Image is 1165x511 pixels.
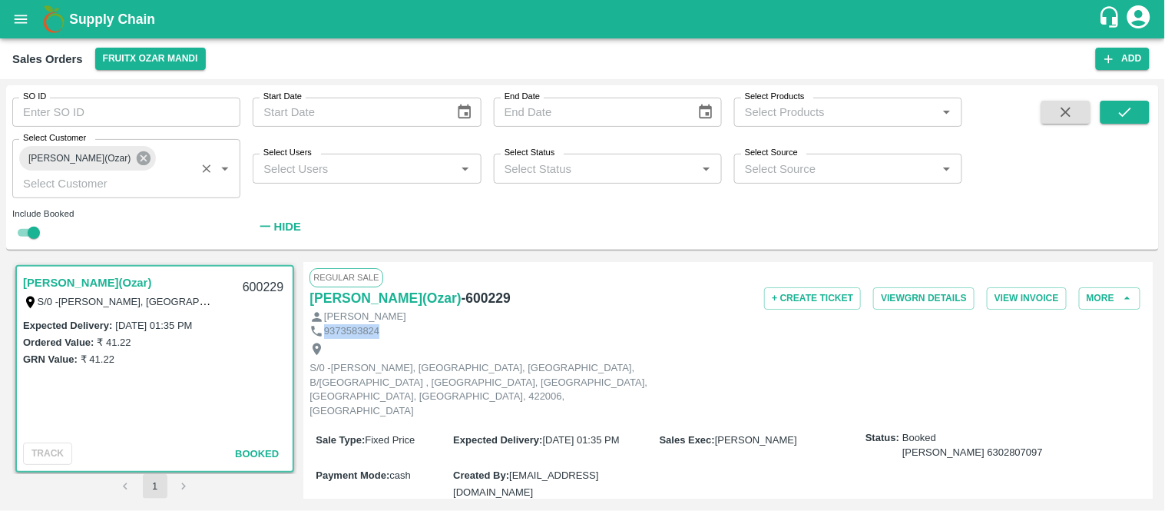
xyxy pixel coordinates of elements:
h6: - 600229 [462,287,511,309]
span: [PERSON_NAME] [715,434,797,446]
button: Choose date [691,98,720,127]
label: Select Source [745,147,798,159]
input: Select Customer [17,173,190,193]
input: Select Source [739,158,932,178]
label: End Date [505,91,540,103]
b: Supply Chain [69,12,155,27]
label: S/0 -[PERSON_NAME], [GEOGRAPHIC_DATA], [GEOGRAPHIC_DATA], B/[GEOGRAPHIC_DATA] , [GEOGRAPHIC_DATA]... [38,295,1067,307]
div: [PERSON_NAME](Ozar) [19,146,156,171]
p: S/0 -[PERSON_NAME], [GEOGRAPHIC_DATA], [GEOGRAPHIC_DATA], B/[GEOGRAPHIC_DATA] , [GEOGRAPHIC_DATA]... [309,361,655,418]
button: View Invoice [987,287,1067,310]
label: GRN Value: [23,353,78,365]
button: + Create Ticket [764,287,861,310]
a: [PERSON_NAME](Ozar) [23,273,151,293]
div: account of current user [1125,3,1153,35]
label: Payment Mode : [316,470,389,481]
label: Ordered Value: [23,337,94,348]
span: [EMAIL_ADDRESS][DOMAIN_NAME] [453,470,598,498]
label: Expected Delivery : [453,434,542,446]
button: Open [455,159,475,179]
label: ₹ 41.22 [97,337,131,348]
a: Supply Chain [69,8,1098,30]
span: Booked [902,431,1043,460]
button: Add [1096,48,1150,70]
label: Select Users [263,147,312,159]
p: [PERSON_NAME] [324,310,406,324]
span: Booked [235,448,279,460]
div: Include Booked [12,207,240,221]
label: Sales Exec : [660,434,715,446]
div: [PERSON_NAME] 6302807097 [902,446,1043,460]
label: Select Customer [23,132,86,144]
div: 600229 [233,270,293,306]
input: Select Status [498,158,692,178]
label: [DATE] 01:35 PM [115,320,192,331]
span: [PERSON_NAME](Ozar) [19,151,140,167]
label: Status: [865,431,899,446]
input: Select Products [739,102,932,122]
label: Start Date [263,91,302,103]
div: customer-support [1098,5,1125,33]
button: Open [937,159,957,179]
span: cash [389,470,410,481]
p: 9373583824 [324,324,379,339]
button: More [1079,287,1140,310]
span: [DATE] 01:35 PM [543,434,620,446]
button: ViewGRN Details [873,287,975,310]
button: page 1 [143,474,167,499]
span: Regular Sale [309,268,382,287]
label: SO ID [23,91,46,103]
button: Open [697,159,717,179]
input: End Date [494,98,685,127]
input: Enter SO ID [12,98,240,127]
button: Open [937,102,957,122]
button: Select DC [95,48,206,70]
nav: pagination navigation [111,474,199,499]
input: Select Users [257,158,451,178]
img: logo [38,4,69,35]
div: Sales Orders [12,49,83,69]
label: Select Status [505,147,555,159]
span: Fixed Price [365,434,415,446]
a: [PERSON_NAME](Ozar) [309,287,461,309]
button: Hide [253,214,305,240]
button: open drawer [3,2,38,37]
input: Start Date [253,98,444,127]
label: Expected Delivery : [23,320,112,331]
label: Sale Type : [316,434,365,446]
strong: Hide [274,221,301,233]
button: Clear [197,158,217,179]
button: Open [215,159,235,179]
label: ₹ 41.22 [81,353,114,365]
label: Created By : [453,470,509,481]
label: Select Products [745,91,805,103]
button: Choose date [450,98,479,127]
